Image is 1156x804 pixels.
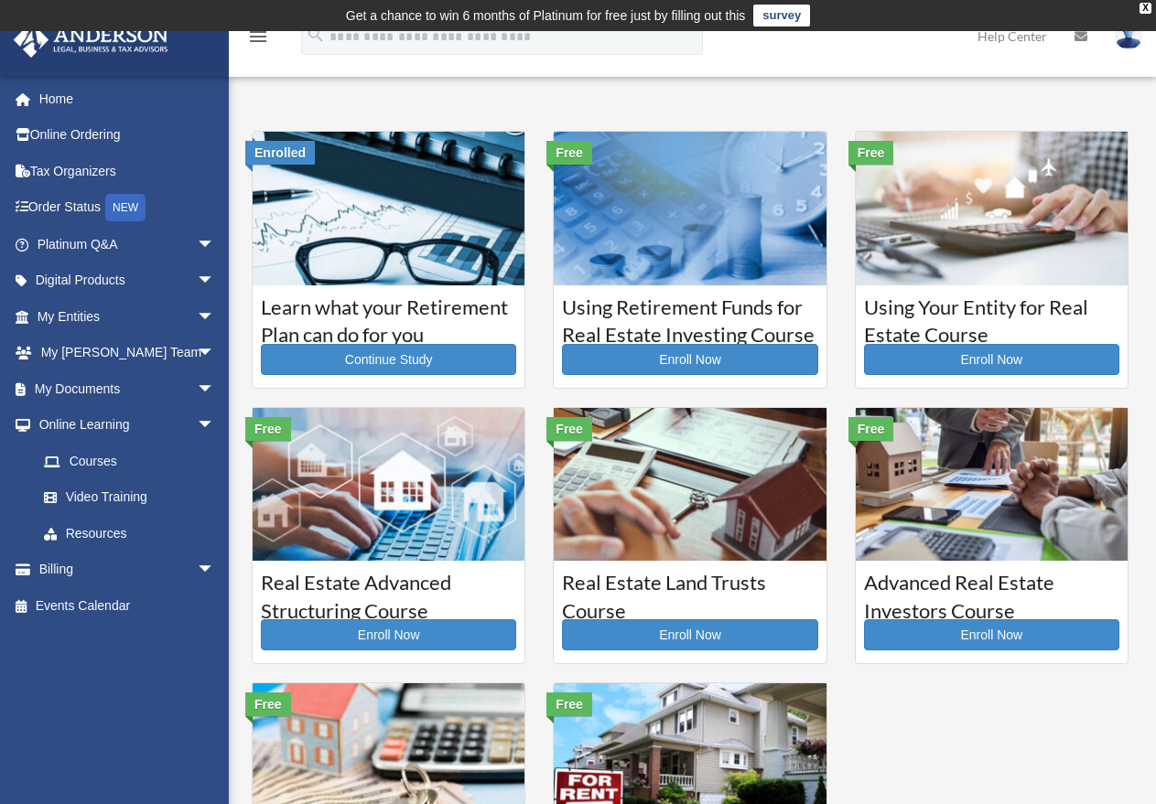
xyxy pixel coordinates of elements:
span: arrow_drop_down [197,298,233,336]
a: My [PERSON_NAME] Teamarrow_drop_down [13,335,243,371]
a: menu [247,32,269,48]
span: arrow_drop_down [197,263,233,300]
h3: Using Your Entity for Real Estate Course [864,294,1119,339]
a: Tax Organizers [13,153,243,189]
span: arrow_drop_down [197,407,233,445]
div: Free [245,692,291,716]
span: arrow_drop_down [197,552,233,589]
img: Anderson Advisors Platinum Portal [8,22,174,58]
a: Resources [26,515,243,552]
a: Digital Productsarrow_drop_down [13,263,243,299]
div: close [1140,3,1151,14]
a: Courses [26,443,233,479]
a: Enroll Now [562,344,817,375]
a: My Entitiesarrow_drop_down [13,298,243,335]
h3: Using Retirement Funds for Real Estate Investing Course [562,294,817,339]
a: Order StatusNEW [13,189,243,227]
div: Free [848,417,894,441]
div: Get a chance to win 6 months of Platinum for free just by filling out this [346,5,746,27]
h3: Real Estate Land Trusts Course [562,569,817,615]
a: Online Ordering [13,117,243,154]
span: arrow_drop_down [197,370,233,408]
div: Free [546,141,592,165]
div: NEW [105,194,146,221]
a: Enroll Now [562,619,817,650]
a: Events Calendar [13,587,243,624]
a: survey [753,5,810,27]
span: arrow_drop_down [197,335,233,372]
h3: Real Estate Advanced Structuring Course [261,569,516,615]
div: Free [245,417,291,441]
a: Home [13,80,243,117]
a: Enroll Now [864,344,1119,375]
a: Continue Study [261,344,516,375]
a: Enroll Now [261,619,516,650]
h3: Learn what your Retirement Plan can do for you [261,294,516,339]
a: Video Training [26,479,243,516]
i: menu [247,26,269,48]
a: Platinum Q&Aarrow_drop_down [13,226,243,263]
img: User Pic [1115,23,1142,49]
div: Free [546,417,592,441]
a: Enroll Now [864,619,1119,650]
span: arrow_drop_down [197,226,233,263]
a: Billingarrow_drop_down [13,552,243,588]
div: Enrolled [245,141,315,165]
div: Free [546,692,592,716]
a: My Documentsarrow_drop_down [13,370,243,407]
a: Online Learningarrow_drop_down [13,407,243,444]
i: search [306,25,326,45]
h3: Advanced Real Estate Investors Course [864,569,1119,615]
div: Free [848,141,894,165]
